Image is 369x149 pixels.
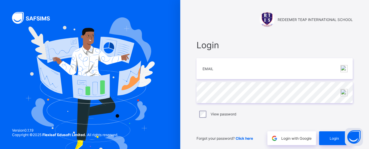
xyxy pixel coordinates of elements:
[345,128,363,146] button: Open asap
[281,136,312,141] span: Login with Google
[197,40,353,50] span: Login
[12,133,118,137] span: Copyright © 2025 All rights reserved.
[278,17,353,22] span: REDEEMER TEAP INTERNATIONAL SCHOOL
[211,112,236,116] label: View password
[340,65,348,72] img: npw-badge-icon-locked.svg
[330,136,339,141] span: Login
[236,136,253,141] a: Click here
[271,135,278,142] img: google.396cfc9801f0270233282035f929180a.svg
[340,89,348,96] img: npw-badge-icon-locked.svg
[42,133,86,137] strong: Flexisaf Edusoft Limited.
[12,12,57,24] img: SAFSIMS Logo
[12,128,118,133] span: Version 0.1.19
[197,136,253,141] span: Forgot your password?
